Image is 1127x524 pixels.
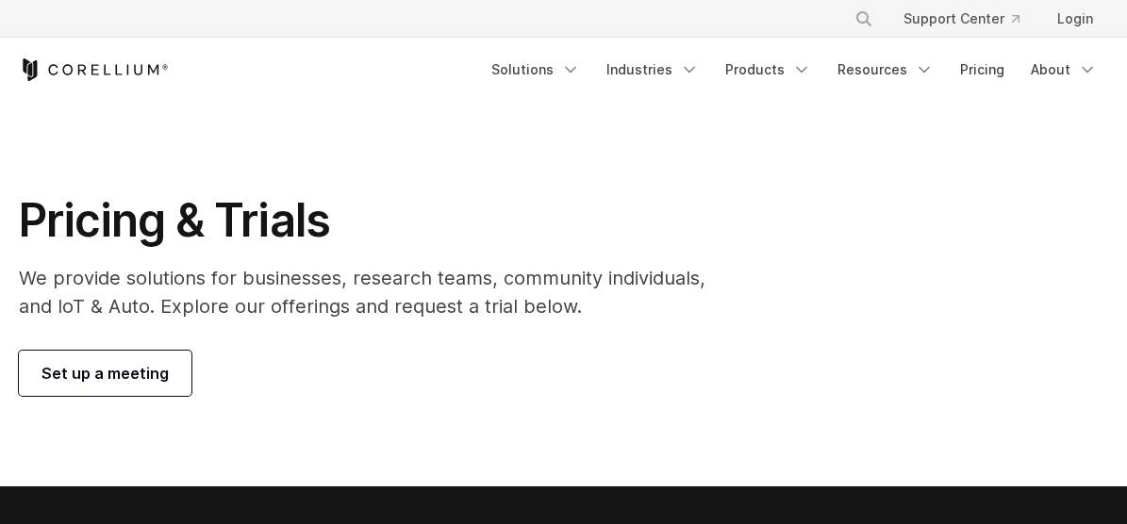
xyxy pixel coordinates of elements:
[19,192,733,249] h1: Pricing & Trials
[888,2,1035,36] a: Support Center
[714,53,822,87] a: Products
[19,264,733,320] p: We provide solutions for businesses, research teams, community individuals, and IoT & Auto. Explo...
[480,53,1108,87] div: Navigation Menu
[832,2,1108,36] div: Navigation Menu
[1019,53,1108,87] a: About
[595,53,710,87] a: Industries
[949,53,1016,87] a: Pricing
[1042,2,1108,36] a: Login
[826,53,945,87] a: Resources
[19,351,191,396] a: Set up a meeting
[41,362,169,385] span: Set up a meeting
[480,53,591,87] a: Solutions
[847,2,881,36] button: Search
[19,58,169,81] a: Corellium Home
